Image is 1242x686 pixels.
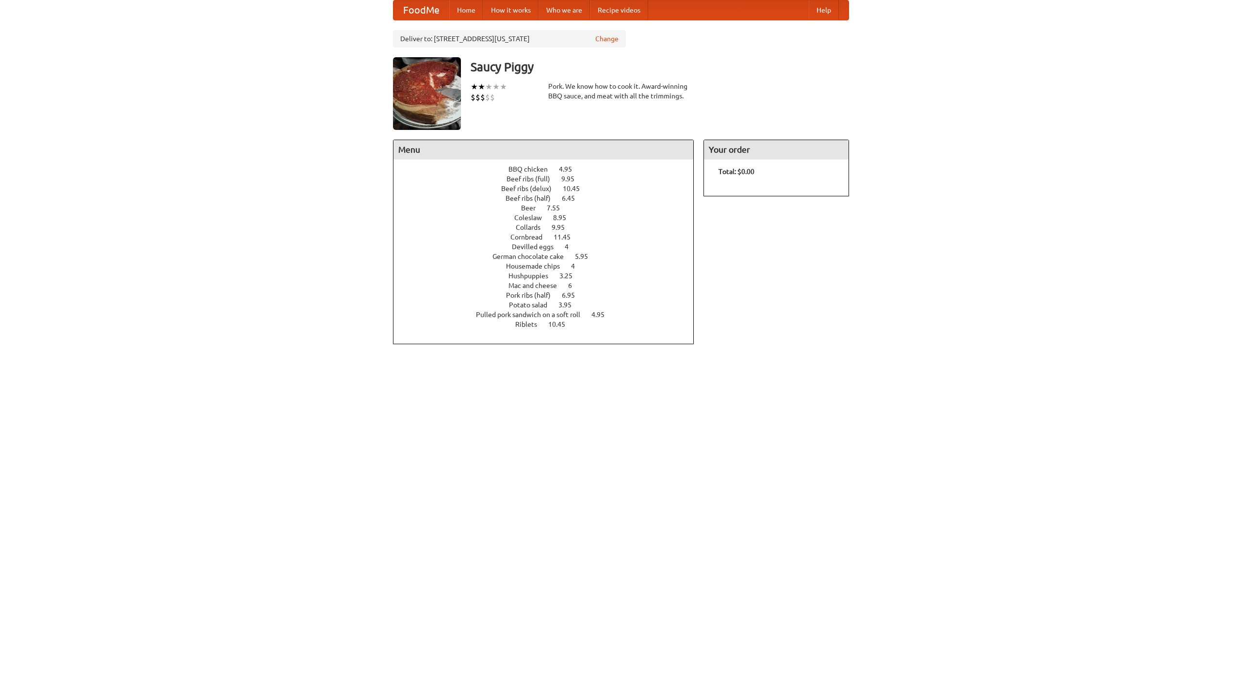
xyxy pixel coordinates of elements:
span: 11.45 [554,233,580,241]
span: 4 [565,243,578,251]
span: 9.95 [552,223,574,231]
li: $ [485,92,490,103]
span: 10.45 [563,185,589,192]
h4: Menu [393,140,693,160]
span: Hushpuppies [508,272,558,280]
span: 3.25 [559,272,582,280]
li: $ [490,92,495,103]
span: Beef ribs (full) [507,175,560,183]
span: 7.55 [547,204,570,212]
a: Recipe videos [590,0,648,20]
a: Cornbread 11.45 [510,233,588,241]
span: Potato salad [509,301,557,309]
span: 6.95 [562,291,585,299]
a: Pulled pork sandwich on a soft roll 4.95 [476,311,622,319]
a: Devilled eggs 4 [512,243,587,251]
a: BBQ chicken 4.95 [508,165,590,173]
span: Riblets [515,320,547,328]
a: FoodMe [393,0,449,20]
a: Beef ribs (delux) 10.45 [501,185,598,192]
span: Beef ribs (half) [506,194,560,202]
span: 10.45 [548,320,575,328]
h3: Saucy Piggy [471,57,849,77]
span: 4.95 [559,165,582,173]
a: Collards 9.95 [516,223,583,231]
span: 5.95 [575,253,598,260]
span: Coleslaw [514,214,552,222]
a: Housemade chips 4 [506,262,593,270]
a: Mac and cheese 6 [508,282,590,289]
a: Who we are [539,0,590,20]
span: 6 [568,282,582,289]
b: Total: $0.00 [719,168,754,175]
li: ★ [478,81,485,92]
a: Change [595,34,619,44]
a: Pork ribs (half) 6.95 [506,291,593,299]
span: 4.95 [591,311,614,319]
span: 3.95 [558,301,581,309]
span: Cornbread [510,233,552,241]
h4: Your order [704,140,849,160]
li: ★ [492,81,500,92]
li: $ [480,92,485,103]
li: ★ [485,81,492,92]
span: 8.95 [553,214,576,222]
a: Beef ribs (half) 6.45 [506,194,593,202]
a: Home [449,0,483,20]
a: German chocolate cake 5.95 [492,253,606,260]
li: ★ [471,81,478,92]
span: Beer [521,204,545,212]
li: ★ [500,81,507,92]
span: 9.95 [561,175,584,183]
a: Riblets 10.45 [515,320,583,328]
span: Pork ribs (half) [506,291,560,299]
a: Help [809,0,839,20]
span: German chocolate cake [492,253,573,260]
span: Pulled pork sandwich on a soft roll [476,311,590,319]
span: Devilled eggs [512,243,563,251]
li: $ [475,92,480,103]
img: angular.jpg [393,57,461,130]
a: Coleslaw 8.95 [514,214,584,222]
span: Collards [516,223,550,231]
span: 6.45 [562,194,585,202]
a: How it works [483,0,539,20]
a: Hushpuppies 3.25 [508,272,590,280]
a: Potato salad 3.95 [509,301,589,309]
span: Housemade chips [506,262,570,270]
a: Beef ribs (full) 9.95 [507,175,592,183]
div: Deliver to: [STREET_ADDRESS][US_STATE] [393,30,626,48]
a: Beer 7.55 [521,204,578,212]
div: Pork. We know how to cook it. Award-winning BBQ sauce, and meat with all the trimmings. [548,81,694,101]
span: 4 [571,262,585,270]
li: $ [471,92,475,103]
span: BBQ chicken [508,165,557,173]
span: Beef ribs (delux) [501,185,561,192]
span: Mac and cheese [508,282,567,289]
